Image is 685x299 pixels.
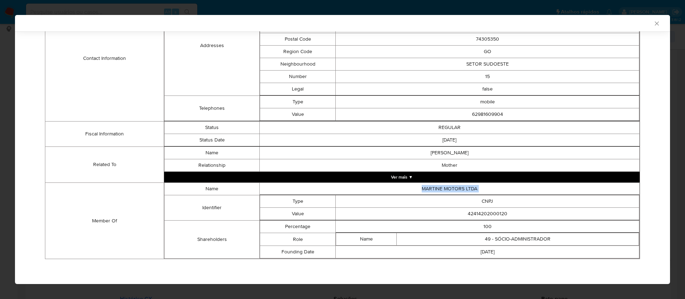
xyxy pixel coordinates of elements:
td: Member Of [45,183,164,259]
td: Founding Date [260,246,336,258]
td: mobile [336,96,639,108]
td: Number [260,71,336,83]
td: [DATE] [336,246,639,258]
td: Mother [259,159,639,172]
td: Identifier [164,195,259,221]
td: Type [260,96,336,108]
td: Telephones [164,96,259,121]
td: Neighbourhood [260,58,336,71]
td: Related To [45,147,164,183]
td: 74305350 [336,33,639,46]
td: Value [260,208,336,220]
td: [PERSON_NAME] [259,147,639,159]
td: Legal [260,83,336,96]
td: Name [336,233,397,246]
td: Status [164,122,259,134]
td: Postal Code [260,33,336,46]
td: 49 - SÓCIO-ADMINISTRADOR [397,233,639,246]
td: REGULAR [259,122,639,134]
td: Value [260,108,336,121]
div: closure-recommendation-modal [15,15,670,284]
button: Fechar a janela [653,20,660,26]
td: CNPJ [336,195,639,208]
td: MARTINE MOTORS LTDA [259,183,639,195]
td: Fiscal Information [45,122,164,147]
td: Status Date [164,134,259,146]
td: Percentage [260,221,336,233]
td: Relationship [164,159,259,172]
td: Shareholders [164,221,259,259]
td: Name [164,147,259,159]
td: Name [164,183,259,195]
td: 15 [336,71,639,83]
td: 62981609904 [336,108,639,121]
td: 100 [336,221,639,233]
td: [DATE] [259,134,639,146]
td: Region Code [260,46,336,58]
td: Role [260,233,336,246]
button: Expand array [164,172,640,182]
td: SETOR SUDOESTE [336,58,639,71]
td: false [336,83,639,96]
td: GO [336,46,639,58]
td: 42414202000120 [336,208,639,220]
td: Type [260,195,336,208]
